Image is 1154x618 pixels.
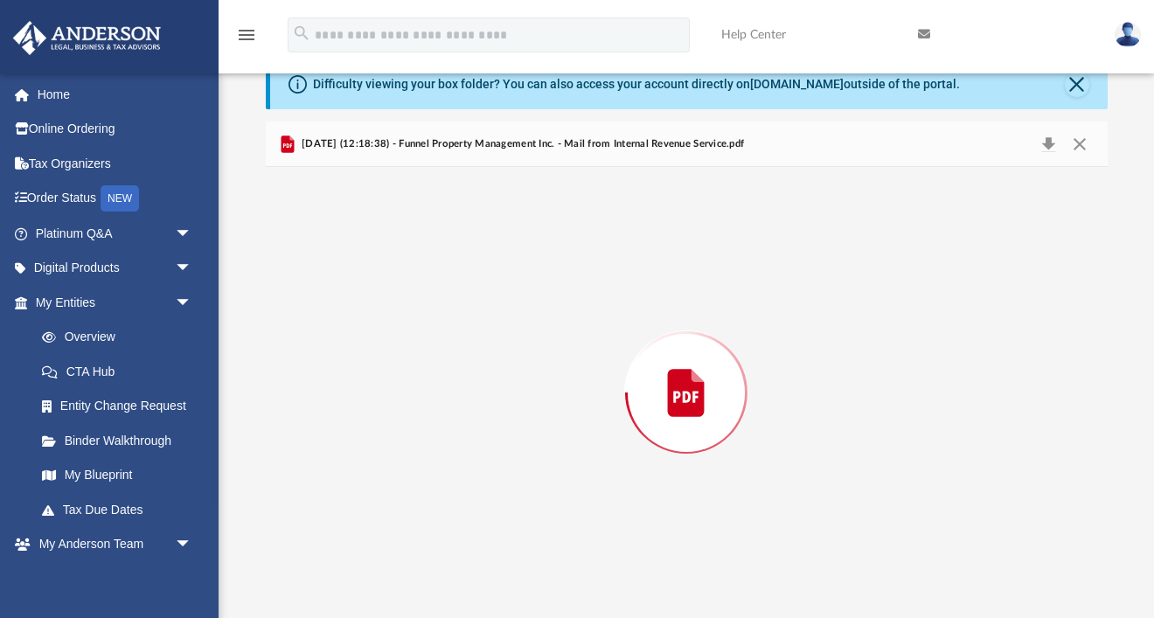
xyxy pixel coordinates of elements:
[1115,22,1141,47] img: User Pic
[12,527,210,562] a: My Anderson Teamarrow_drop_down
[8,21,166,55] img: Anderson Advisors Platinum Portal
[12,146,219,181] a: Tax Organizers
[24,492,219,527] a: Tax Due Dates
[24,354,219,389] a: CTA Hub
[24,458,210,493] a: My Blueprint
[175,285,210,321] span: arrow_drop_down
[175,527,210,563] span: arrow_drop_down
[12,112,219,147] a: Online Ordering
[236,24,257,45] i: menu
[24,389,219,424] a: Entity Change Request
[12,216,219,251] a: Platinum Q&Aarrow_drop_down
[24,320,219,355] a: Overview
[101,185,139,212] div: NEW
[175,251,210,287] span: arrow_drop_down
[24,423,219,458] a: Binder Walkthrough
[12,251,219,286] a: Digital Productsarrow_drop_down
[292,24,311,43] i: search
[313,75,960,94] div: Difficulty viewing your box folder? You can also access your account directly on outside of the p...
[750,77,844,91] a: [DOMAIN_NAME]
[298,136,745,152] span: [DATE] (12:18:38) - Funnel Property Management Inc. - Mail from Internal Revenue Service.pdf
[12,77,219,112] a: Home
[1033,132,1065,156] button: Download
[12,285,219,320] a: My Entitiesarrow_drop_down
[236,33,257,45] a: menu
[12,181,219,217] a: Order StatusNEW
[1065,73,1089,97] button: Close
[175,216,210,252] span: arrow_drop_down
[1064,132,1095,156] button: Close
